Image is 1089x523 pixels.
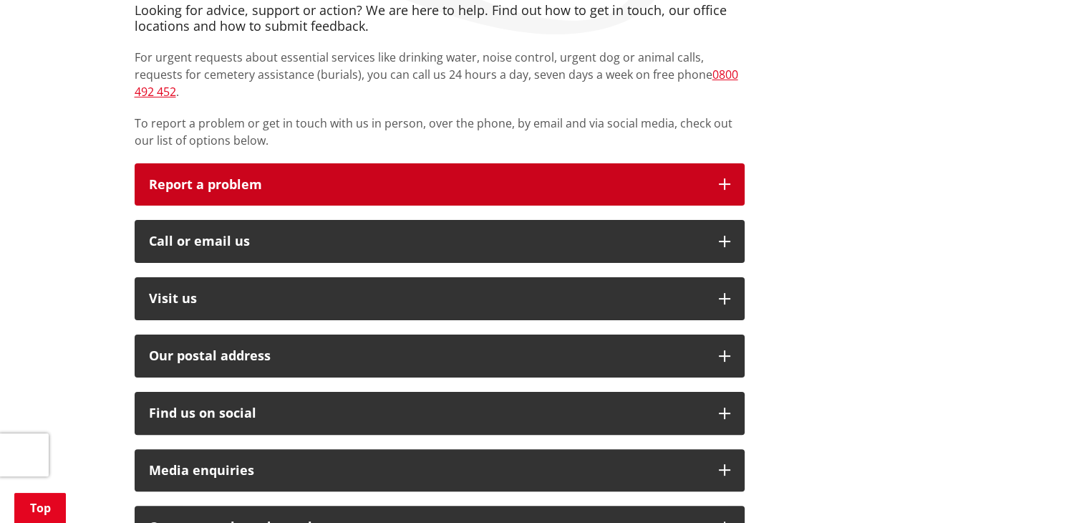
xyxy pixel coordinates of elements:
[149,464,705,478] div: Media enquiries
[135,115,745,149] p: To report a problem or get in touch with us in person, over the phone, by email and via social me...
[135,163,745,206] button: Report a problem
[135,277,745,320] button: Visit us
[135,67,738,100] a: 0800 492 452
[149,406,705,421] div: Find us on social
[149,349,705,363] h2: Our postal address
[135,335,745,378] button: Our postal address
[135,49,745,100] p: For urgent requests about essential services like drinking water, noise control, urgent dog or an...
[14,493,66,523] a: Top
[135,3,745,34] h4: Looking for advice, support or action? We are here to help. Find out how to get in touch, our off...
[135,392,745,435] button: Find us on social
[149,234,705,249] div: Call or email us
[135,220,745,263] button: Call or email us
[1023,463,1075,514] iframe: Messenger Launcher
[149,178,705,192] p: Report a problem
[149,292,705,306] p: Visit us
[135,449,745,492] button: Media enquiries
